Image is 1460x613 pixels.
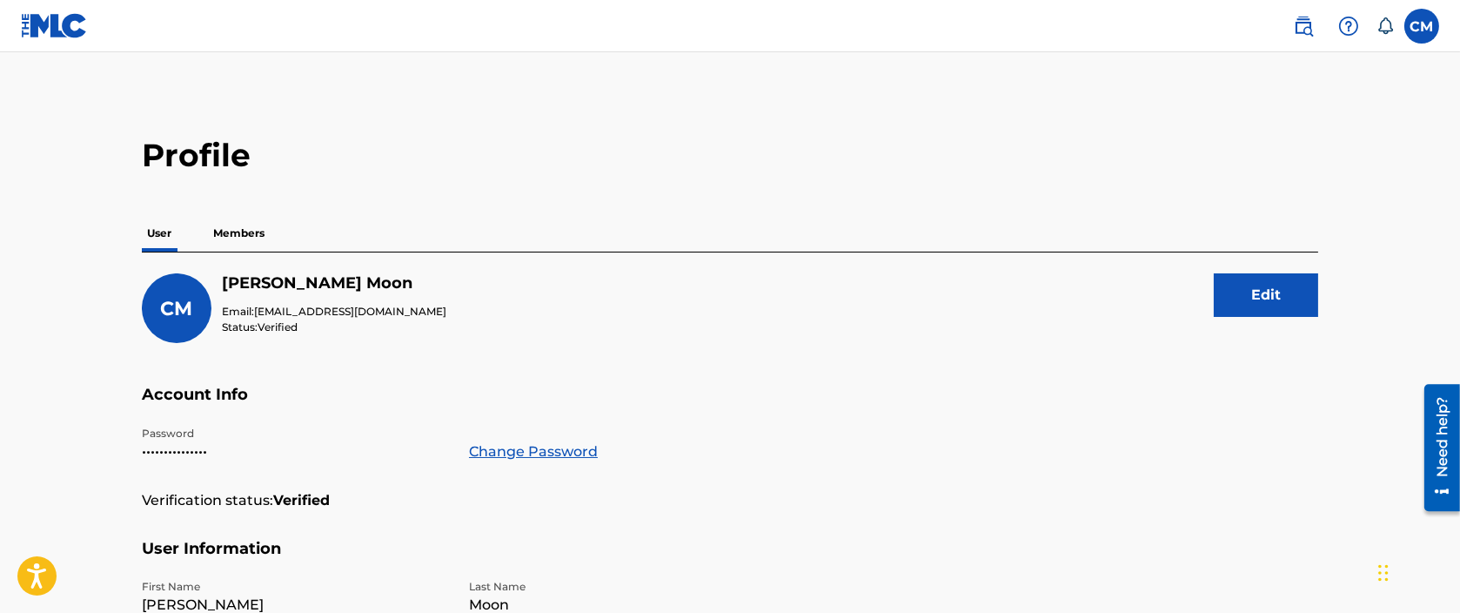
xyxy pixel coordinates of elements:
[1293,16,1314,37] img: search
[254,305,446,318] span: [EMAIL_ADDRESS][DOMAIN_NAME]
[142,490,273,511] p: Verification status:
[1214,273,1318,317] button: Edit
[21,13,88,38] img: MLC Logo
[273,490,330,511] strong: Verified
[142,441,448,462] p: •••••••••••••••
[1404,9,1439,44] div: User Menu
[1376,17,1394,35] div: Notifications
[1373,529,1460,613] iframe: Chat Widget
[142,136,1318,175] h2: Profile
[1331,9,1366,44] div: Help
[1378,547,1389,599] div: Drag
[469,441,598,462] a: Change Password
[1286,9,1321,44] a: Public Search
[161,297,193,320] span: CM
[142,426,448,441] p: Password
[222,273,446,293] h5: Christopher Moon
[469,579,775,595] p: Last Name
[1338,16,1359,37] img: help
[258,320,298,333] span: Verified
[142,385,1318,426] h5: Account Info
[142,215,177,252] p: User
[208,215,270,252] p: Members
[142,579,448,595] p: First Name
[222,320,446,335] p: Status:
[1411,378,1460,518] iframe: Resource Center
[142,539,1318,580] h5: User Information
[222,304,446,320] p: Email:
